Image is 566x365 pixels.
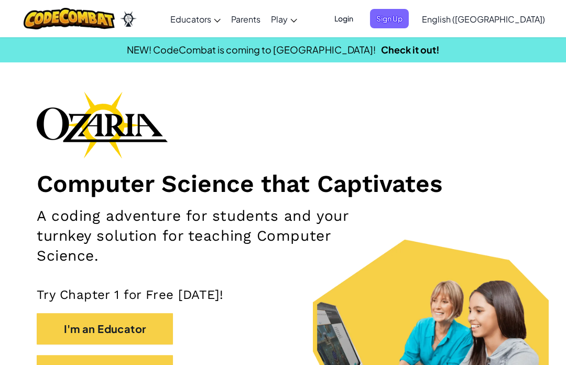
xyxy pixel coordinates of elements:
[165,5,226,33] a: Educators
[370,9,409,28] button: Sign Up
[328,9,360,28] button: Login
[24,8,115,29] img: CodeCombat logo
[37,287,529,303] p: Try Chapter 1 for Free [DATE]!
[266,5,302,33] a: Play
[37,313,173,345] button: I'm an Educator
[417,5,550,33] a: English ([GEOGRAPHIC_DATA])
[226,5,266,33] a: Parents
[381,44,440,56] a: Check it out!
[37,169,529,198] h1: Computer Science that Captivates
[422,14,545,25] span: English ([GEOGRAPHIC_DATA])
[170,14,211,25] span: Educators
[37,206,367,266] h2: A coding adventure for students and your turnkey solution for teaching Computer Science.
[127,44,376,56] span: NEW! CodeCombat is coming to [GEOGRAPHIC_DATA]!
[120,11,137,27] img: Ozaria
[37,91,168,158] img: Ozaria branding logo
[271,14,288,25] span: Play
